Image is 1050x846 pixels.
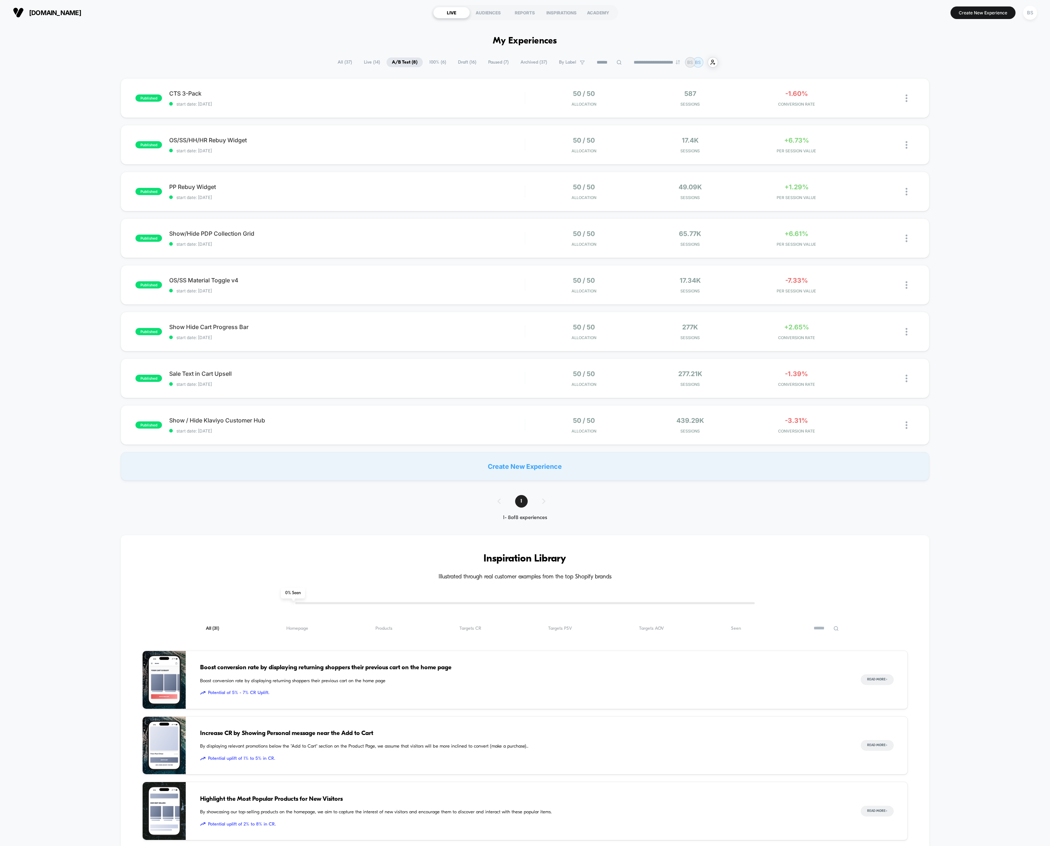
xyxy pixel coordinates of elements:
img: close [906,375,907,382]
span: 50 / 50 [573,137,595,144]
span: CONVERSION RATE [745,102,848,107]
span: Sessions [639,288,741,293]
p: BS [695,60,701,65]
span: Show / Hide Klaviyo Customer Hub [169,417,525,424]
span: Allocation [572,102,596,107]
span: published [135,188,162,195]
span: Show Hide Cart Progress Bar [169,323,525,330]
span: Sessions [639,195,741,200]
img: Boost conversion rate by displaying returning shoppers their previous cart on the home page [143,651,186,709]
span: By showcasing our top-selling products on the homepage, we aim to capture the interest of new vis... [200,809,846,816]
span: -3.31% [785,417,808,424]
span: Allocation [572,288,596,293]
span: -1.60% [785,90,808,97]
span: OS/SS Material Toggle v4 [169,277,525,284]
span: Allocation [572,382,596,387]
span: published [135,94,162,102]
span: Seen [731,626,741,631]
span: Targets CR [459,626,481,631]
img: By showcasing our top-selling products on the homepage, we aim to capture the interest of new vis... [143,782,186,840]
span: published [135,281,162,288]
span: start date: [DATE] [169,101,525,107]
span: Highlight the Most Popular Products for New Visitors [200,795,846,804]
div: Create New Experience [121,452,929,481]
span: Allocation [572,148,596,153]
button: Read More> [861,674,894,685]
div: LIVE [433,7,470,18]
div: INSPIRATIONS [543,7,580,18]
span: PP Rebuy Widget [169,183,525,190]
span: Allocation [572,429,596,434]
span: start date: [DATE] [169,382,525,387]
span: +2.65% [784,323,809,331]
button: [DOMAIN_NAME] [11,7,83,18]
span: 65.77k [679,230,701,237]
span: Show/Hide PDP Collection Grid [169,230,525,237]
span: Sessions [639,382,741,387]
button: Create New Experience [950,6,1016,19]
span: Sessions [639,335,741,340]
span: +6.61% [785,230,808,237]
span: -7.33% [785,277,808,284]
span: CONVERSION RATE [745,429,848,434]
span: 17.34k [680,277,701,284]
span: Sessions [639,429,741,434]
span: Sale Text in Cart Upsell [169,370,525,377]
span: Draft ( 16 ) [453,57,482,67]
span: ( 31 ) [212,626,219,631]
span: PER SESSION VALUE [745,195,848,200]
button: Read More> [861,740,894,751]
span: published [135,375,162,382]
span: CTS 3-Pack [169,90,525,97]
span: Targets PSV [548,626,572,631]
span: 1 [515,495,528,508]
span: CONVERSION RATE [745,382,848,387]
h4: Illustrated through real customer examples from the top Shopify brands [142,574,908,581]
span: Boost conversion rate by displaying returning shoppers their previous cart on the home page [200,663,846,672]
span: -1.39% [785,370,808,378]
span: Sessions [639,148,741,153]
span: 50 / 50 [573,230,595,237]
span: start date: [DATE] [169,195,525,200]
span: start date: [DATE] [169,428,525,434]
span: 50 / 50 [573,370,595,378]
span: 587 [684,90,696,97]
span: Boost conversion rate by displaying returning shoppers their previous cart on the home page [200,678,846,685]
span: CONVERSION RATE [745,335,848,340]
span: By displaying relevant promotions below the "Add to Cart" section on the Product Page, we assume ... [200,743,846,750]
span: published [135,141,162,148]
span: PER SESSION VALUE [745,242,848,247]
span: Paused ( 7 ) [483,57,514,67]
span: Allocation [572,335,596,340]
h3: Inspiration Library [142,553,908,565]
span: Sessions [639,102,741,107]
span: Live ( 14 ) [359,57,385,67]
button: BS [1021,5,1039,20]
span: 100% ( 6 ) [424,57,452,67]
img: close [906,421,907,429]
span: A/B Test ( 8 ) [387,57,423,67]
span: Allocation [572,242,596,247]
span: Potential uplift of 2% to 8% in CR. [200,821,846,828]
span: published [135,328,162,335]
span: PER SESSION VALUE [745,288,848,293]
div: ACADEMY [580,7,616,18]
span: Increase CR by Showing Personal message near the Add to Cart [200,729,846,738]
span: 277k [682,323,698,331]
img: close [906,94,907,102]
span: Homepage [286,626,308,631]
span: Potential uplift of 1% to 5% in CR. [200,755,846,762]
span: 50 / 50 [573,90,595,97]
span: Products [375,626,392,631]
span: Archived ( 37 ) [515,57,552,67]
span: start date: [DATE] [169,148,525,153]
span: All ( 37 ) [332,57,357,67]
span: All [206,626,219,631]
span: PER SESSION VALUE [745,148,848,153]
img: By displaying relevant promotions below the "Add to Cart" section on the Product Page, we assume ... [143,717,186,775]
img: close [906,281,907,289]
span: start date: [DATE] [169,335,525,340]
span: By Label [559,60,576,65]
span: Sessions [639,242,741,247]
span: 439.29k [676,417,704,424]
